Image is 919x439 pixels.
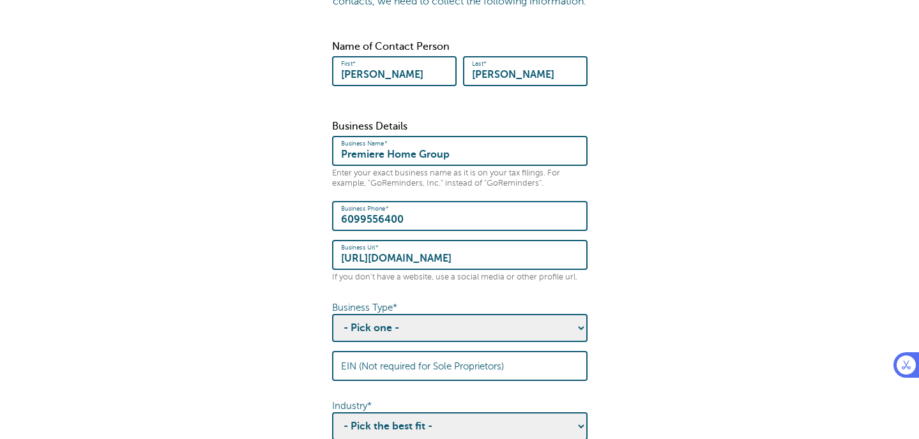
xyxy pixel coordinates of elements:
p: Name of Contact Person [332,41,588,53]
label: Business Url* [341,244,379,251]
label: Last* [472,60,487,68]
label: First* [341,60,356,68]
label: Business Type* [332,302,397,313]
p: Enter your exact business name as it is on your tax filings. For example, "GoReminders, Inc." ins... [332,168,588,188]
p: If you don't have a website, use a social media or other profile url. [332,272,588,282]
label: Business Name* [341,140,387,147]
label: Industry* [332,401,372,411]
label: EIN (Not required for Sole Proprietors) [341,361,504,372]
p: Business Details [332,121,588,133]
label: Business Phone* [341,205,388,212]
